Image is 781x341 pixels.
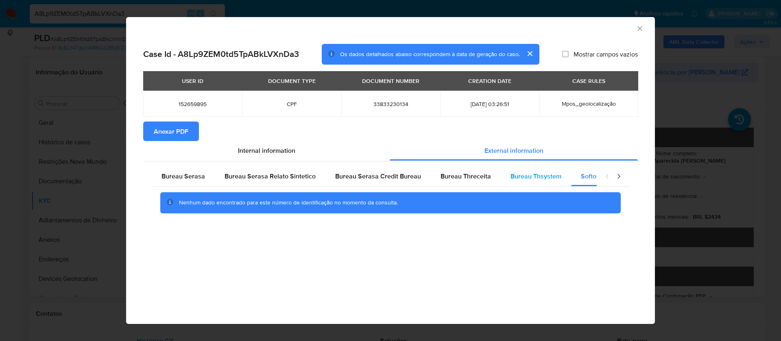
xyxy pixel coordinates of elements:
button: cerrar [520,44,539,63]
button: Anexar PDF [143,122,199,141]
span: 152659895 [153,100,232,108]
div: closure-recommendation-modal [126,17,655,324]
div: CASE RULES [567,74,610,88]
span: Bureau Threceita [441,172,491,181]
input: Mostrar campos vazios [562,51,569,57]
span: Softon [581,172,600,181]
h2: Case Id - A8Lp9ZEM0td5TpABkLVXnDa3 [143,49,299,59]
span: Anexar PDF [154,122,188,140]
span: Os dados detalhados abaixo correspondem à data de geração do caso. [340,50,520,58]
span: Mostrar campos vazios [574,50,638,58]
span: Internal information [238,146,295,155]
div: DOCUMENT NUMBER [357,74,424,88]
div: Detailed external info [152,167,597,186]
span: Bureau Serasa [161,172,205,181]
div: Detailed info [143,141,638,161]
span: Mpos_geolocalização [562,100,616,108]
span: Nenhum dado encontrado para este número de identificação no momento da consulta. [179,198,398,206]
span: Bureau Thsystem [510,172,561,181]
span: 33833230134 [351,100,430,108]
div: CREATION DATE [463,74,516,88]
button: Fechar a janela [636,24,643,32]
span: CPF [252,100,331,108]
span: [DATE] 03:26:51 [450,100,529,108]
div: DOCUMENT TYPE [263,74,321,88]
span: Bureau Serasa Relato Sintetico [225,172,316,181]
div: USER ID [177,74,208,88]
span: External information [484,146,543,155]
span: Bureau Serasa Credit Bureau [335,172,421,181]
